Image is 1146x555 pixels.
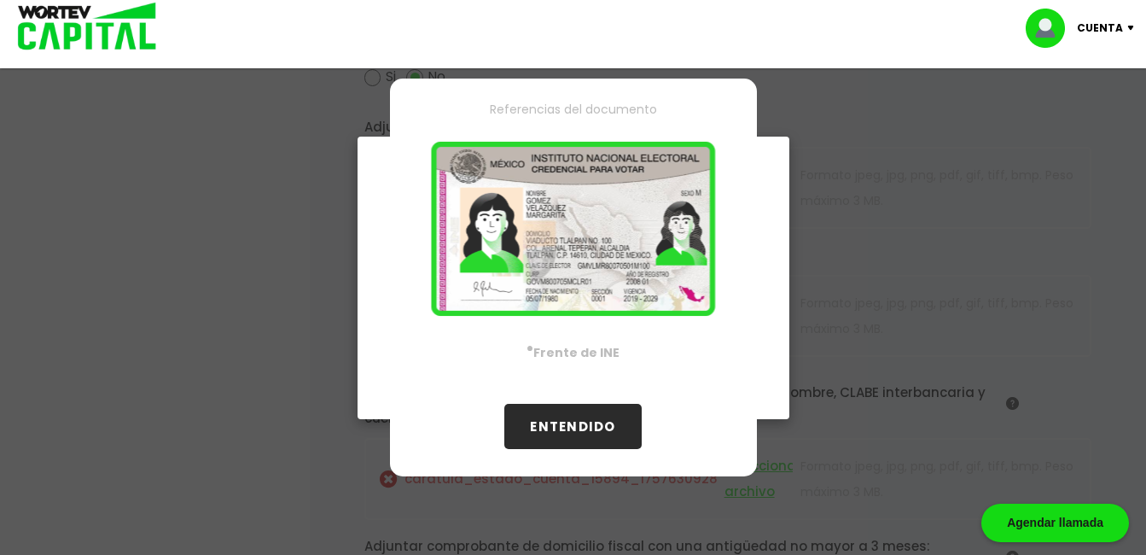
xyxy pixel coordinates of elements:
p: Cuenta [1077,15,1123,41]
div: Adjuntar frente del INE [364,114,1019,140]
span: · [526,330,533,366]
div: Agendar llamada [981,504,1129,542]
b: Frente de INE [526,336,620,365]
img: icon-down [1123,26,1146,31]
img: profile-image [1026,9,1077,48]
img: INE-front.5bf7b7bd.svg [417,135,730,323]
button: ENTENDIDO [504,404,641,449]
h1: Referencias del documento [490,79,657,122]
